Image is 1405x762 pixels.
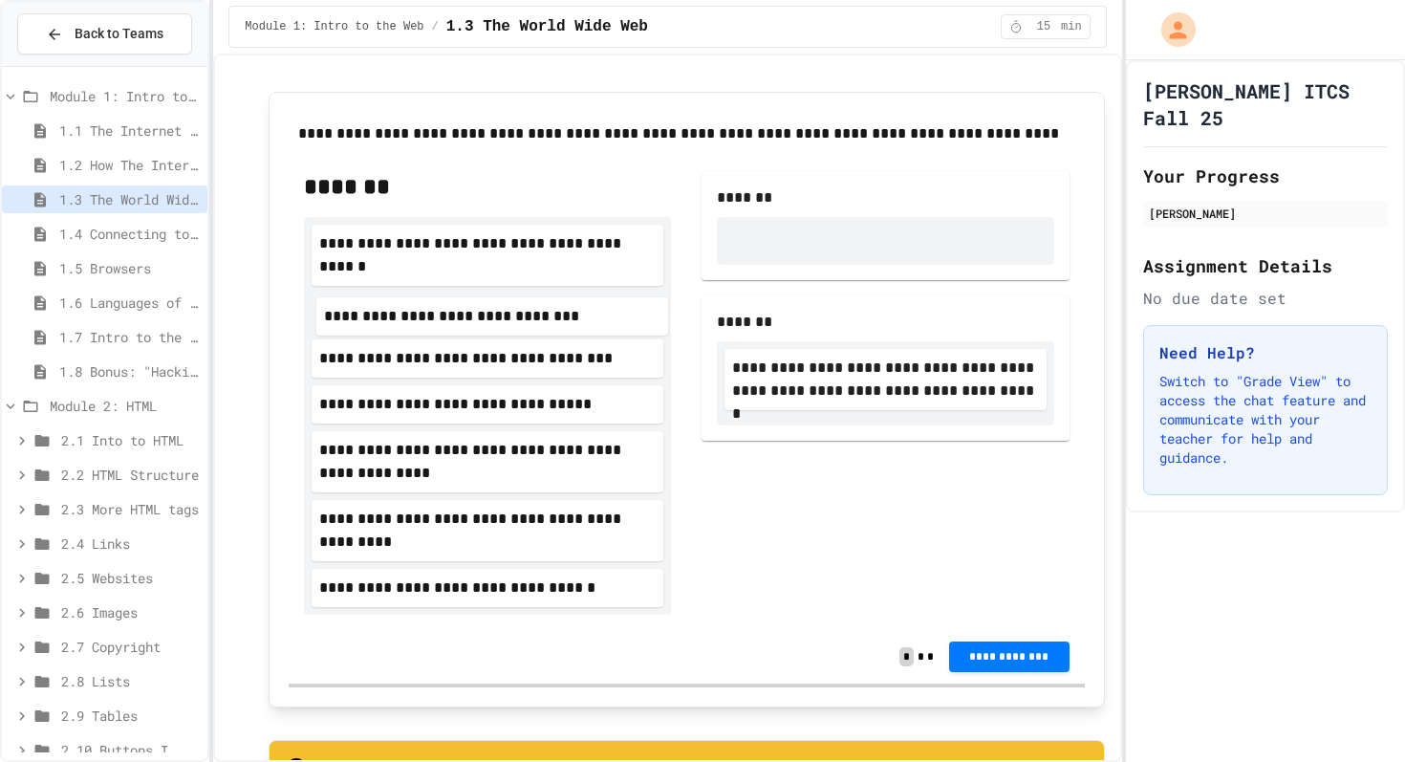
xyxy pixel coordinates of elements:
[61,499,200,519] span: 2.3 More HTML tags
[1149,205,1382,222] div: [PERSON_NAME]
[1061,19,1082,34] span: min
[75,24,163,44] span: Back to Teams
[61,568,200,588] span: 2.5 Websites
[59,293,200,313] span: 1.6 Languages of the Web
[1143,287,1388,310] div: No due date set
[59,120,200,141] span: 1.1 The Internet and its Impact on Society
[61,740,200,760] span: 2.10 Buttons I
[61,671,200,691] span: 2.8 Lists
[1141,8,1200,52] div: My Account
[1143,252,1388,279] h2: Assignment Details
[17,13,192,54] button: Back to Teams
[59,258,200,278] span: 1.5 Browsers
[61,430,200,450] span: 2.1 Into to HTML
[1028,19,1059,34] span: 15
[61,465,200,485] span: 2.2 HTML Structure
[59,155,200,175] span: 1.2 How The Internet Works
[61,602,200,622] span: 2.6 Images
[59,361,200,381] span: 1.8 Bonus: "Hacking" The Web
[446,15,648,38] span: 1.3 The World Wide Web
[59,327,200,347] span: 1.7 Intro to the Web Review
[59,189,200,209] span: 1.3 The World Wide Web
[1143,163,1388,189] h2: Your Progress
[61,706,200,726] span: 2.9 Tables
[61,533,200,554] span: 2.4 Links
[245,19,423,34] span: Module 1: Intro to the Web
[1159,372,1372,468] p: Switch to "Grade View" to access the chat feature and communicate with your teacher for help and ...
[50,396,200,416] span: Module 2: HTML
[59,224,200,244] span: 1.4 Connecting to a Website
[50,86,200,106] span: Module 1: Intro to the Web
[1159,341,1372,364] h3: Need Help?
[1143,77,1388,131] h1: [PERSON_NAME] ITCS Fall 25
[432,19,439,34] span: /
[61,637,200,657] span: 2.7 Copyright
